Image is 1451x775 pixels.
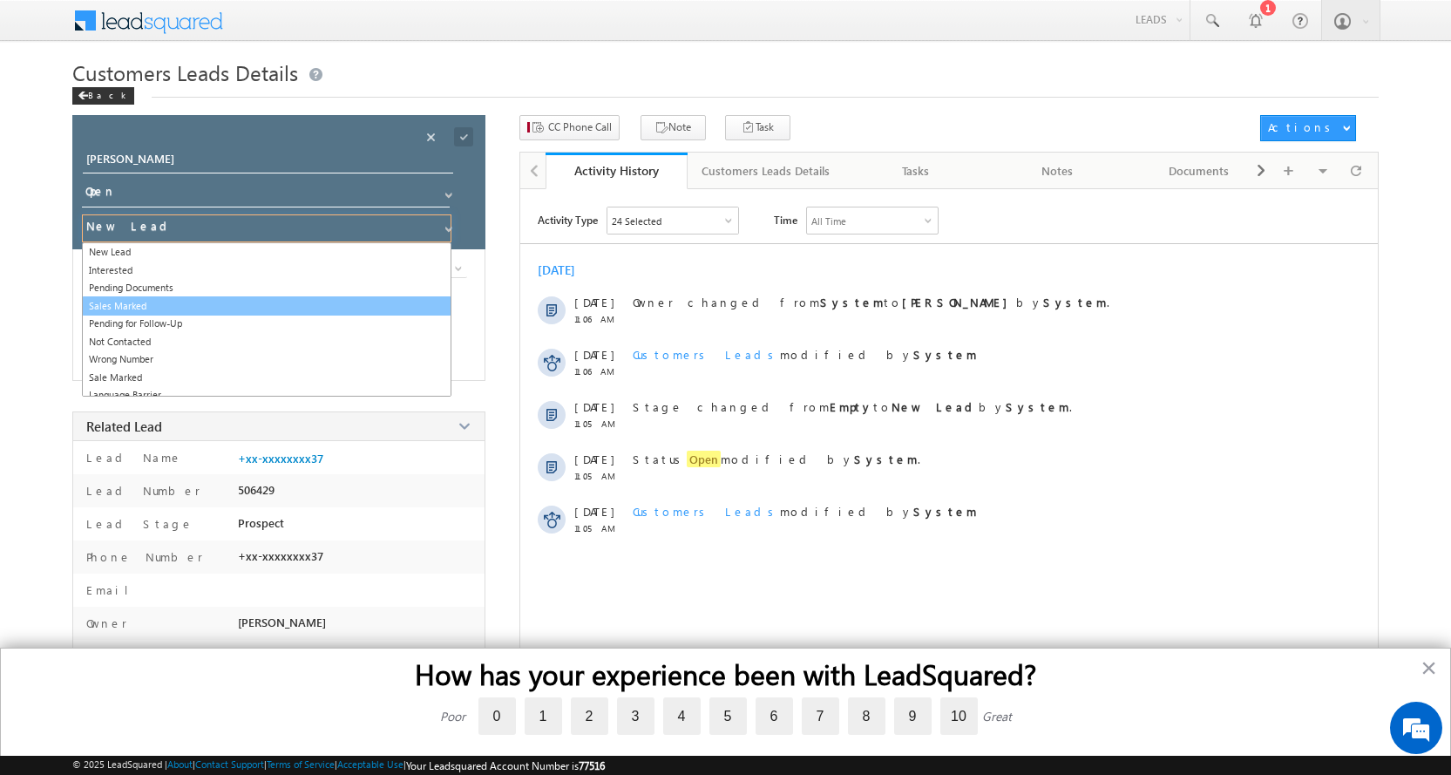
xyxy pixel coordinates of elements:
div: Great [982,708,1012,724]
label: Owner [82,615,127,630]
span: modified by [633,504,977,519]
label: 3 [617,697,654,735]
a: Pending Documents [83,279,451,297]
strong: System [1043,295,1107,309]
label: 10 [940,697,978,735]
a: Sales Marked [82,296,451,316]
strong: [PERSON_NAME] [902,295,1016,309]
div: Tasks [859,160,972,181]
div: All Time [811,215,846,227]
strong: System [820,295,884,309]
input: Stage [82,214,451,242]
span: Prospect [238,516,284,530]
a: Interested [83,262,451,280]
span: 11:06 AM [574,314,627,324]
span: Owner changed from to by . [633,295,1109,309]
strong: Empty [830,399,873,414]
h2: How has your experience been with LeadSquared? [36,657,1415,690]
div: 24 Selected [612,215,661,227]
a: Acceptable Use [337,758,403,770]
strong: System [1006,399,1069,414]
label: 7 [802,697,839,735]
button: Note [641,115,706,140]
button: Close [1420,654,1437,682]
span: [DATE] [574,504,614,519]
label: Phone Number [82,549,203,564]
span: Open [687,451,721,467]
a: Language Barrier [83,386,451,404]
span: CC Phone Call [548,119,612,135]
span: Customers Leads [633,504,780,519]
span: Related Lead [86,418,162,435]
a: Wrong Number [83,350,451,369]
strong: System [913,347,977,362]
label: Lead Number [82,483,200,498]
strong: System [913,504,977,519]
a: Not Contacted [83,333,451,351]
span: 11:05 AM [574,471,627,481]
div: Activity History [559,162,675,179]
button: Task [725,115,790,140]
a: Contact Support [195,758,264,770]
div: Owner Changed,Status Changed,Stage Changed,Source Changed,Notes & 19 more.. [607,207,738,234]
label: 5 [709,697,747,735]
strong: New Lead [892,399,979,414]
span: modified by [633,347,977,362]
span: [DATE] [574,452,614,466]
span: [PERSON_NAME] [238,615,326,629]
a: About [167,758,193,770]
strong: System [854,452,918,466]
div: Actions [1268,119,1337,135]
span: 77516 [579,759,605,772]
a: Terms of Service [267,758,335,770]
label: Email [82,582,142,597]
span: Time [774,207,797,233]
span: 11:05 AM [574,418,627,429]
label: 6 [756,697,793,735]
span: 11:06 AM [574,366,627,377]
div: [DATE] [538,262,594,278]
div: Back [72,87,134,105]
span: Your Leadsquared Account Number is [406,759,605,772]
div: Notes [1001,160,1114,181]
span: [DATE] [574,399,614,414]
input: Status [82,180,450,207]
a: Pending for Follow-Up [83,315,451,333]
label: 0 [478,697,516,735]
div: Documents [1142,160,1255,181]
label: Lead Stage [82,516,193,531]
label: Lead Name [82,450,182,465]
span: Activity Type [538,207,598,233]
a: Show All Items [445,260,467,277]
div: Poor [440,708,465,724]
div: Customers Leads Details [702,160,830,181]
span: [DATE] [574,347,614,362]
span: 506429 [238,483,275,497]
a: Show All Items [436,182,458,200]
input: Opportunity Name Opportunity Name [83,149,453,173]
span: +xx-xxxxxxxx37 [238,452,323,466]
span: Stage changed from to by . [633,399,1072,414]
span: © 2025 LeadSquared | | | | | [72,758,605,772]
label: 1 [525,697,562,735]
label: 2 [571,697,608,735]
span: [DATE] [574,295,614,309]
span: Customers Leads Details [72,58,298,86]
label: 8 [848,697,885,735]
label: 4 [663,697,701,735]
span: 11:05 AM [574,523,627,534]
span: +xx-xxxxxxxx37 [238,549,323,563]
span: Status modified by . [633,451,920,467]
a: Sale Marked [83,369,451,387]
a: New Lead [83,243,451,262]
label: 9 [894,697,932,735]
a: Show All Items [436,216,458,234]
span: Customers Leads [633,347,780,362]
